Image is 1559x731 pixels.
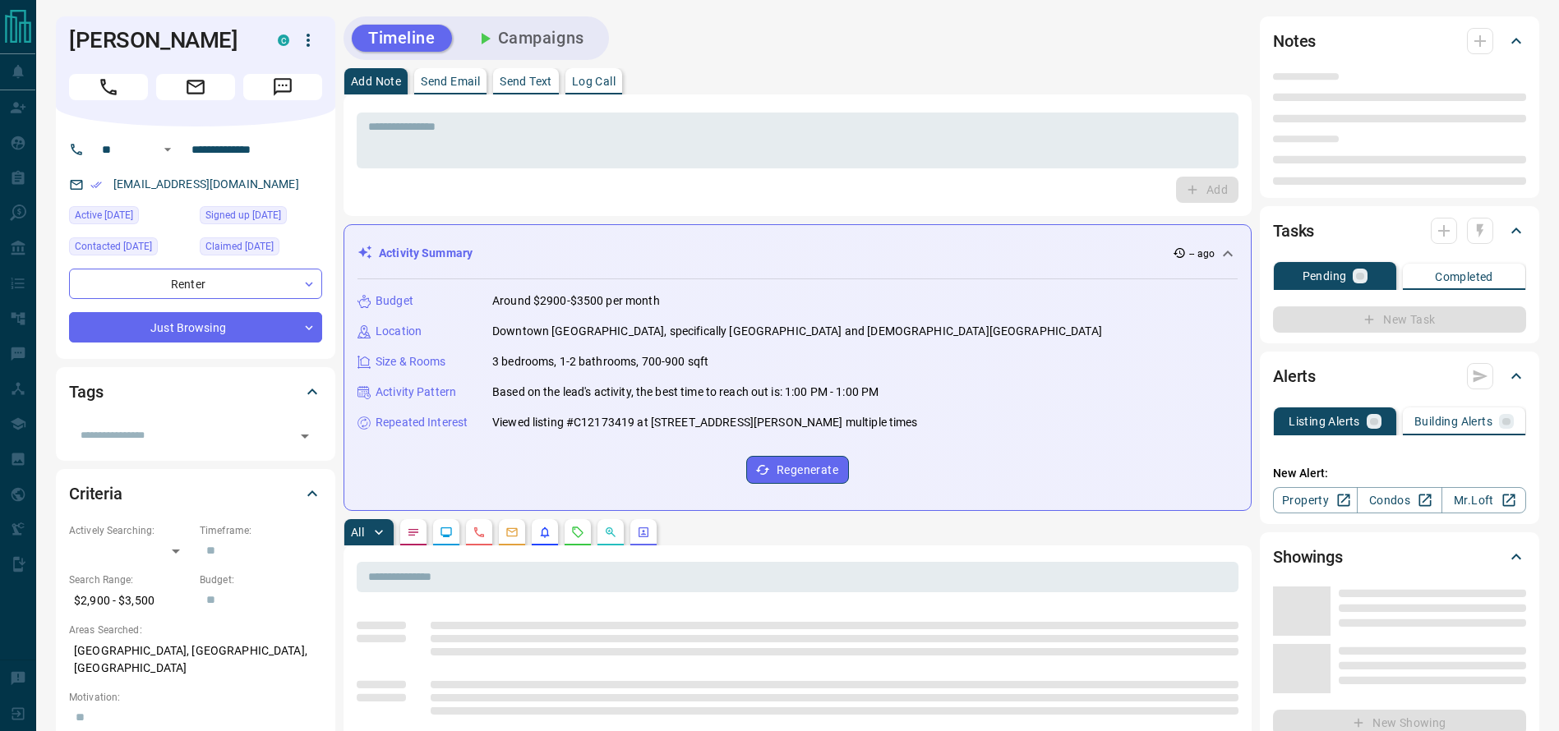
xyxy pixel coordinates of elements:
[200,523,322,538] p: Timeframe:
[69,623,322,637] p: Areas Searched:
[1273,21,1526,61] div: Notes
[69,637,322,682] p: [GEOGRAPHIC_DATA], [GEOGRAPHIC_DATA], [GEOGRAPHIC_DATA]
[69,27,253,53] h1: [PERSON_NAME]
[379,245,473,262] p: Activity Summary
[113,177,299,191] a: [EMAIL_ADDRESS][DOMAIN_NAME]
[200,237,322,260] div: Thu Oct 09 2025
[376,414,468,431] p: Repeated Interest
[1357,487,1441,513] a: Condos
[492,414,918,431] p: Viewed listing #C12173419 at [STREET_ADDRESS][PERSON_NAME] multiple times
[351,526,364,538] p: All
[1273,544,1343,570] h2: Showings
[156,74,235,100] span: Email
[1273,487,1358,513] a: Property
[538,526,551,539] svg: Listing Alerts
[1273,363,1316,389] h2: Alerts
[69,372,322,411] div: Tags
[69,690,322,705] p: Motivation:
[376,292,413,310] p: Budget
[572,76,616,87] p: Log Call
[69,237,191,260] div: Sat Oct 11 2025
[158,140,178,159] button: Open
[746,456,849,484] button: Regenerate
[200,572,322,587] p: Budget:
[1273,218,1314,244] h2: Tasks
[492,292,660,310] p: Around $2900-$3500 per month
[1273,28,1316,54] h2: Notes
[421,76,480,87] p: Send Email
[69,572,191,587] p: Search Range:
[69,480,122,507] h2: Criteria
[69,523,191,538] p: Actively Searching:
[1273,211,1526,251] div: Tasks
[1289,416,1360,427] p: Listing Alerts
[69,587,191,614] p: $2,900 - $3,500
[75,207,133,223] span: Active [DATE]
[440,526,453,539] svg: Lead Browsing Activity
[473,526,486,539] svg: Calls
[492,323,1102,340] p: Downtown [GEOGRAPHIC_DATA], specifically [GEOGRAPHIC_DATA] and [DEMOGRAPHIC_DATA][GEOGRAPHIC_DATA]
[492,353,708,370] p: 3 bedrooms, 1-2 bathrooms, 700-900 sqft
[1303,270,1347,282] p: Pending
[278,34,289,46] div: condos.ca
[1441,487,1526,513] a: Mr.Loft
[376,353,446,370] p: Size & Rooms
[200,206,322,229] div: Thu Oct 09 2025
[505,526,519,539] svg: Emails
[205,238,274,255] span: Claimed [DATE]
[243,74,322,100] span: Message
[352,25,452,52] button: Timeline
[1273,537,1526,577] div: Showings
[459,25,601,52] button: Campaigns
[69,206,191,229] div: Thu Oct 09 2025
[571,526,584,539] svg: Requests
[357,238,1238,269] div: Activity Summary-- ago
[604,526,617,539] svg: Opportunities
[69,74,148,100] span: Call
[90,179,102,191] svg: Email Verified
[293,425,316,448] button: Open
[1435,271,1493,283] p: Completed
[492,384,879,401] p: Based on the lead's activity, the best time to reach out is: 1:00 PM - 1:00 PM
[376,323,422,340] p: Location
[376,384,456,401] p: Activity Pattern
[75,238,152,255] span: Contacted [DATE]
[69,379,103,405] h2: Tags
[69,312,322,343] div: Just Browsing
[500,76,552,87] p: Send Text
[1273,356,1526,396] div: Alerts
[637,526,650,539] svg: Agent Actions
[407,526,420,539] svg: Notes
[1414,416,1492,427] p: Building Alerts
[69,269,322,299] div: Renter
[69,474,322,513] div: Criteria
[1273,465,1526,482] p: New Alert:
[351,76,401,87] p: Add Note
[205,207,281,223] span: Signed up [DATE]
[1189,246,1215,261] p: -- ago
